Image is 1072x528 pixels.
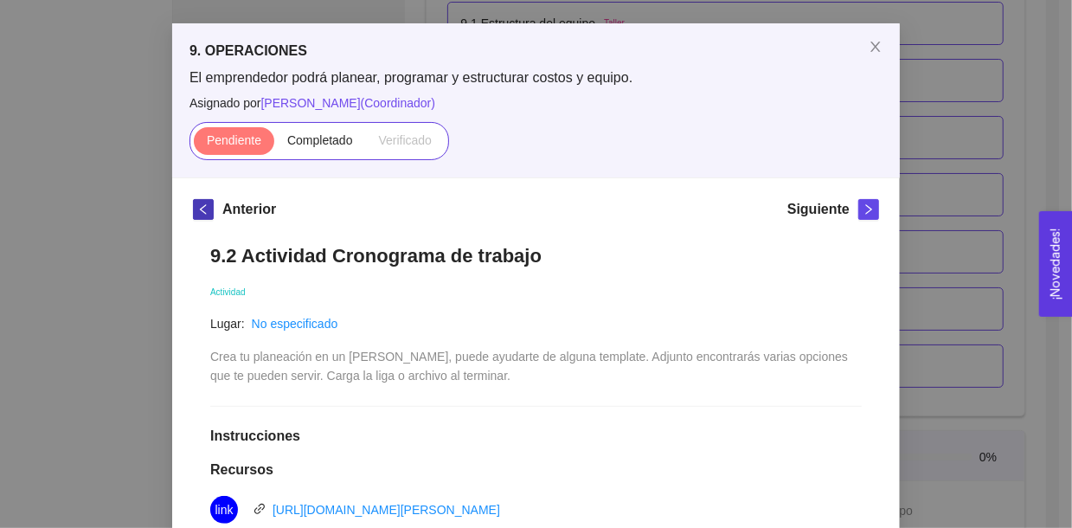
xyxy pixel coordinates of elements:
[252,317,338,331] a: No especificado
[215,496,233,524] span: link
[189,68,883,87] span: El emprendedor podrá planear, programar y estructurar costos y equipo.
[379,133,432,147] span: Verificado
[189,93,883,113] span: Asignado por
[222,199,276,220] h5: Anterior
[210,428,862,445] h1: Instrucciones
[210,350,851,383] span: Crea tu planeación en un [PERSON_NAME], puede ayudarte de alguna template. Adjunto encontrarás va...
[273,503,500,517] a: [URL][DOMAIN_NAME][PERSON_NAME]
[858,199,879,220] button: right
[194,203,213,216] span: left
[207,133,261,147] span: Pendiente
[1039,211,1072,317] button: Open Feedback Widget
[210,314,245,333] article: Lugar:
[869,40,883,54] span: close
[859,203,878,216] span: right
[189,41,883,61] h5: 9. OPERACIONES
[851,23,900,72] button: Close
[210,287,246,297] span: Actividad
[210,461,862,479] h1: Recursos
[787,199,850,220] h5: Siguiente
[193,199,214,220] button: left
[261,96,436,110] span: [PERSON_NAME] ( Coordinador )
[254,503,266,515] span: link
[210,244,862,267] h1: 9.2 Actividad Cronograma de trabajo
[287,133,353,147] span: Completado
